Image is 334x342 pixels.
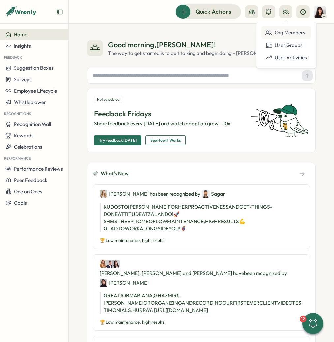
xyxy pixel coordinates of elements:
[100,292,303,314] p: GREAT JOB MARIANA, GHAZMIR & [PERSON_NAME] OR ORGANIZING AND RECORDING OUR FIRST EVER CLIENT VIDE...
[14,121,51,127] span: Recognition Wall
[94,96,122,103] div: Not scheduled
[100,260,107,268] img: Mariana Silva
[265,29,307,36] div: Org Members
[100,203,303,232] p: KUDOS TO [PERSON_NAME] FOR HER PROACTIVENESS AND GET-THINGS-DONE ATTITUDE AT ZALANDO! 🚀 SHE IS TH...
[100,190,107,198] img: Sarah McEwan
[56,9,63,15] button: Expand sidebar
[145,135,186,145] button: See How It Works
[14,88,57,94] span: Employee Lifecycle
[302,313,323,334] button: 12
[202,190,210,198] img: Sagar Verma
[100,319,303,325] p: 🏆 Low maintenance, high results
[14,200,27,206] span: Goals
[202,190,225,198] div: Sagar
[14,177,47,183] span: Peer Feedback
[14,99,46,105] span: Whistleblower
[112,260,120,268] img: Andrea Lopez
[94,135,141,145] button: Try Feedback [DATE]
[261,26,311,39] a: Org Members
[261,39,311,51] a: User Groups
[100,260,303,287] div: [PERSON_NAME], [PERSON_NAME] and [PERSON_NAME] have been recognized by
[94,109,242,119] p: Feedback Fridays
[261,51,311,64] a: User Activities
[14,76,32,83] span: Surveys
[14,132,34,139] span: Rewards
[14,166,63,172] span: Performance Reviews
[14,43,31,49] span: Insights
[150,136,181,145] span: See How It Works
[94,120,242,127] p: Share feedback every [DATE] and watch adoption grow—10x.
[300,316,306,322] div: 12
[99,136,137,145] span: Try Feedback [DATE]
[196,7,231,16] span: Quick Actions
[100,238,303,244] p: 🏆 Low maintenance, high results
[108,50,276,57] div: The way to get started is to quit talking and begin doing - [PERSON_NAME]
[100,190,303,198] div: [PERSON_NAME] has been recognized by
[265,54,307,61] div: User Activities
[100,279,149,287] div: [PERSON_NAME]
[14,65,54,71] span: Suggestion Boxes
[175,4,241,19] button: Quick Actions
[14,144,42,150] span: Celebrations
[101,169,129,178] span: What's New
[14,31,27,38] span: Home
[106,260,114,268] img: Ghazmir Mansur
[314,6,326,18] img: Kelly Rosa
[100,279,107,287] img: Viktoria Korzhova
[265,42,307,49] div: User Groups
[14,188,42,195] span: One on Ones
[108,40,276,50] div: Good morning , [PERSON_NAME] !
